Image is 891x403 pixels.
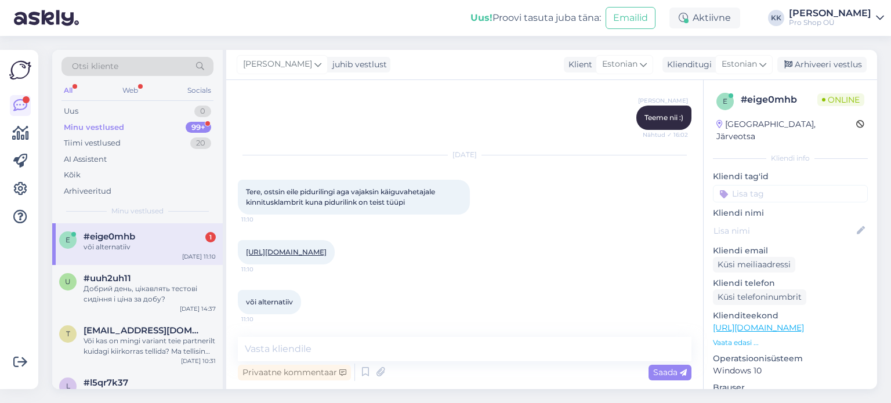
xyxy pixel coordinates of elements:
span: l [66,382,70,390]
div: Klient [564,59,592,71]
a: [URL][DOMAIN_NAME] [713,322,804,333]
div: [DATE] 14:37 [180,304,216,313]
span: Estonian [602,58,638,71]
div: Web [120,83,140,98]
div: Kliendi info [713,153,868,164]
span: triin.rast@gmail.com [84,325,204,336]
a: [URL][DOMAIN_NAME] [246,248,327,256]
img: Askly Logo [9,59,31,81]
div: 1 [205,232,216,242]
div: [DATE] [238,150,691,160]
span: #uuh2uh11 [84,273,131,284]
div: 20 [190,137,211,149]
div: Arhiveeri vestlus [777,57,867,72]
div: [DATE] 10:31 [181,357,216,365]
div: juhib vestlust [328,59,387,71]
p: Vaata edasi ... [713,337,868,348]
div: 99+ [186,122,211,133]
div: [PERSON_NAME] [789,9,871,18]
div: Tiimi vestlused [64,137,121,149]
div: või alternatiiv [84,242,216,252]
span: Otsi kliente [72,60,118,72]
span: e [66,235,70,244]
span: Estonian [722,58,757,71]
span: 11:10 [241,265,285,274]
div: Kõik [64,169,81,181]
div: Küsi telefoninumbrit [713,289,806,305]
span: [PERSON_NAME] [638,96,688,105]
div: # eige0mhb [741,93,817,107]
div: KK [768,10,784,26]
span: Minu vestlused [111,206,164,216]
div: Või kas on mingi variant teie partnerilt kuidagi kiirkorras tellida? Ma tellisin endale need Trad... [84,336,216,357]
p: Kliendi telefon [713,277,868,289]
div: Arhiveeritud [64,186,111,197]
p: Operatsioonisüsteem [713,353,868,365]
span: #l5qr7k37 [84,377,128,388]
div: Добрий день, цікавлять тестові сидіння і ціна за добу? [84,284,216,304]
div: 0 [194,106,211,117]
div: Aktiivne [669,8,740,28]
div: Küsi meiliaadressi [713,257,795,273]
span: #eige0mhb [84,231,135,242]
input: Lisa tag [713,185,868,202]
div: Proovi tasuta juba täna: [470,11,601,25]
span: 11:10 [241,215,285,224]
span: Teeme nii :) [644,113,683,122]
div: Uus [64,106,78,117]
input: Lisa nimi [713,224,854,237]
p: Brauser [713,382,868,394]
div: All [61,83,75,98]
div: Klienditugi [662,59,712,71]
span: Online [817,93,864,106]
span: u [65,277,71,286]
a: [PERSON_NAME]Pro Shop OÜ [789,9,884,27]
span: Saada [653,367,687,377]
div: Privaatne kommentaar [238,365,351,380]
p: Windows 10 [713,365,868,377]
div: [GEOGRAPHIC_DATA], Järveotsa [716,118,856,143]
p: Klienditeekond [713,310,868,322]
div: AI Assistent [64,154,107,165]
span: 11:10 [241,315,285,324]
span: e [723,97,727,106]
p: Kliendi tag'id [713,170,868,183]
p: Kliendi nimi [713,207,868,219]
p: Kliendi email [713,245,868,257]
span: Nähtud ✓ 16:02 [643,130,688,139]
b: Uus! [470,12,492,23]
div: Minu vestlused [64,122,124,133]
div: Socials [185,83,213,98]
span: [PERSON_NAME] [243,58,312,71]
span: t [66,329,70,338]
div: [DATE] 11:10 [182,252,216,261]
span: või alternatiiv [246,297,293,306]
button: Emailid [606,7,655,29]
div: Pro Shop OÜ [789,18,871,27]
span: Tere, ostsin eile pidurilingi aga vajaksin käiguvahetajale kinnitusklambrit kuna pidurilink on te... [246,187,437,206]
